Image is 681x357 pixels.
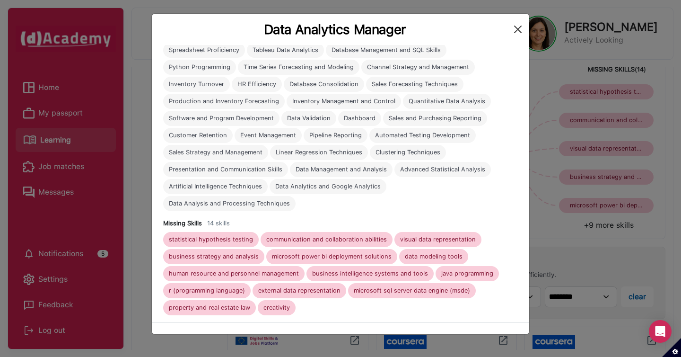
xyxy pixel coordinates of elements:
div: statistical hypothesis testing [169,236,253,243]
div: Data Analytics and Google Analytics [275,183,381,190]
h4: Missing Skills [163,220,202,227]
div: Software and Program Development [169,115,274,122]
div: Database Consolidation [289,80,358,88]
button: Close [510,22,525,37]
div: Data Analysis and Processing Techniques [169,200,290,207]
div: communication and collaboration abilities [266,236,387,243]
div: microsoft sql server data engine (msde) [354,287,470,295]
div: Clustering Techniques [375,149,440,156]
div: Open Intercom Messenger [649,320,672,343]
div: Linear Regression Techniques [276,149,362,156]
div: Sales and Purchasing Reporting [389,115,481,122]
div: Spreadsheet Proficiency [169,46,239,54]
div: Channel Strategy and Management [367,63,469,71]
div: business intelligence systems and tools [312,270,428,277]
div: Customer Retention [169,132,227,139]
div: Tableau Data Analytics [253,46,318,54]
div: business strategy and analysis [169,253,259,260]
div: Inventory Turnover [169,80,224,88]
div: Quantitative Data Analysis [409,98,485,105]
div: Sales Forecasting Techniques [372,80,458,88]
div: creativity [263,304,290,312]
div: 14 skills [207,219,230,228]
div: Production and Inventory Forecasting [169,98,279,105]
div: Inventory Management and Control [292,98,395,105]
div: Presentation and Communication Skills [169,166,282,173]
div: Data Validation [287,115,331,122]
div: Database Management and SQL Skills [332,46,441,54]
div: human resource and personnel management [169,270,299,277]
div: visual data representation [400,236,476,243]
div: Data Management and Analysis [296,166,387,173]
div: r (programming language) [169,287,245,295]
div: microsoft power bi deployment solutions [272,253,392,260]
div: Event Management [240,132,296,139]
div: external data representation [258,287,340,295]
div: Time Series Forecasting and Modeling [244,63,354,71]
div: java programming [441,270,493,277]
div: Dashboard [344,115,375,122]
div: Advanced Statistical Analysis [400,166,485,173]
div: Automated Testing Development [375,132,470,139]
div: property and real estate law [169,304,250,312]
div: Python Programming [169,63,230,71]
div: Data Analytics Manager [159,21,510,37]
div: data modeling tools [405,253,463,260]
button: Set cookie preferences [662,338,681,357]
div: Artificial Intelligence Techniques [169,183,262,190]
div: HR Efficiency [237,80,276,88]
div: Pipeline Reporting [309,132,362,139]
div: Sales Strategy and Management [169,149,262,156]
